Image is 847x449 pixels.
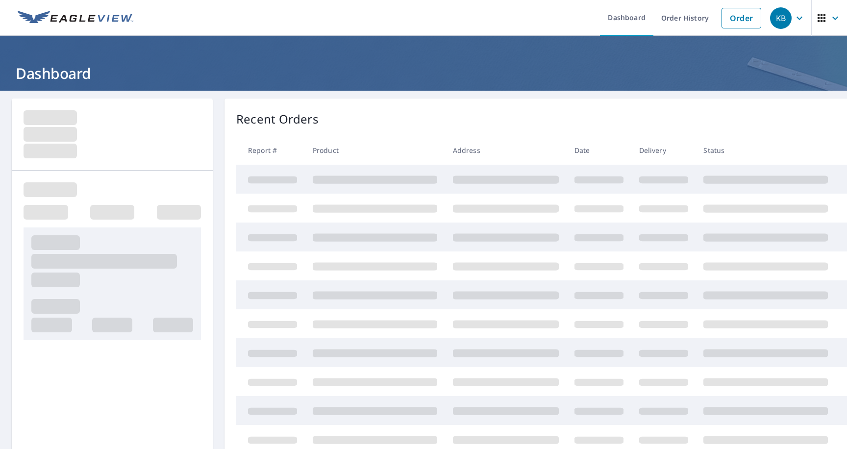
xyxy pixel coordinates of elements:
th: Product [305,136,445,165]
div: KB [770,7,792,29]
th: Delivery [631,136,696,165]
h1: Dashboard [12,63,835,83]
img: EV Logo [18,11,133,25]
th: Address [445,136,567,165]
a: Order [722,8,761,28]
th: Report # [236,136,305,165]
p: Recent Orders [236,110,319,128]
th: Date [567,136,631,165]
th: Status [696,136,836,165]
